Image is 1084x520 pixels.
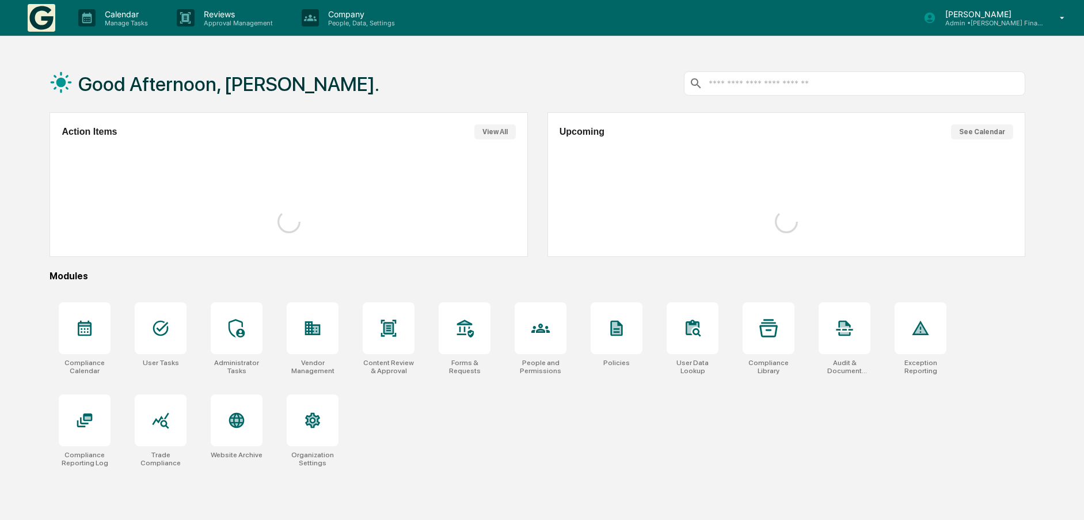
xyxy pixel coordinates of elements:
[936,9,1043,19] p: [PERSON_NAME]
[96,19,154,27] p: Manage Tasks
[135,451,187,467] div: Trade Compliance
[319,9,401,19] p: Company
[50,271,1025,282] div: Modules
[59,359,111,375] div: Compliance Calendar
[819,359,870,375] div: Audit & Document Logs
[28,4,55,32] img: logo
[439,359,490,375] div: Forms & Requests
[211,451,263,459] div: Website Archive
[743,359,794,375] div: Compliance Library
[667,359,718,375] div: User Data Lookup
[59,451,111,467] div: Compliance Reporting Log
[211,359,263,375] div: Administrator Tasks
[603,359,630,367] div: Policies
[195,19,279,27] p: Approval Management
[474,124,516,139] button: View All
[143,359,179,367] div: User Tasks
[287,451,338,467] div: Organization Settings
[319,19,401,27] p: People, Data, Settings
[895,359,946,375] div: Exception Reporting
[560,127,604,137] h2: Upcoming
[96,9,154,19] p: Calendar
[287,359,338,375] div: Vendor Management
[195,9,279,19] p: Reviews
[78,73,379,96] h1: Good Afternoon, [PERSON_NAME].
[363,359,414,375] div: Content Review & Approval
[515,359,566,375] div: People and Permissions
[936,19,1043,27] p: Admin • [PERSON_NAME] Financial Advisors
[951,124,1013,139] button: See Calendar
[62,127,117,137] h2: Action Items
